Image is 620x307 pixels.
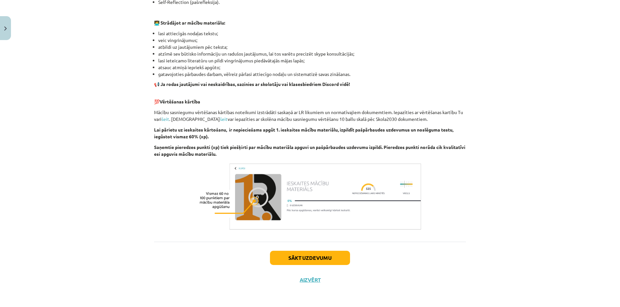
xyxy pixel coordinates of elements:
b: Lai pārietu uz ieskaites kārtošanu, ir nepieciešams apgūt 1. ieskaites mācību materiālu, izpildīt... [154,127,453,139]
li: atbildi uz jautājumiem pēc teksta; [158,44,466,50]
li: lasi ieteicamo literatūru un pildi vingrinājumus piedāvātajās mājas lapās; [158,57,466,64]
a: šeit [220,116,228,122]
a: šeit [161,116,169,122]
strong: 📢 Ja rodas jautājumi vai neskaidrības, sazinies ar skolotāju vai klasesbiedriem Discord vidē! [154,81,350,87]
b: Saņemtie pieredzes punkti (xp) tiek piešķirti par mācību materiāla apguvi un pašpārbaudes uzdevum... [154,144,465,157]
img: icon-close-lesson-0947bae3869378f0d4975bcd49f059093ad1ed9edebbc8119c70593378902aed.svg [4,26,7,31]
button: Aizvērt [298,277,322,283]
b: Vērtēšanas kārtība [160,99,200,104]
strong: 🧑‍💻 Strādājot ar mācību materiālu: [154,20,225,26]
p: 💯 [154,91,466,105]
li: atsauc atmiņā iepriekš apgūto; [158,64,466,71]
li: lasi attiecīgās nodaļas tekstu; [158,30,466,37]
button: Sākt uzdevumu [270,251,350,265]
li: atzīmē sev būtisko informāciju un radušos jautājumus, lai tos varētu precizēt skype konsultācijās; [158,50,466,57]
li: gatavojoties pārbaudes darbam, vēlreiz pārlasi attiecīgo nodaļu un sistematizē savas zināšanas. [158,71,466,78]
p: Mācību sasniegumu vērtēšanas kārtības noteikumi izstrādāti saskaņā ar LR likumiem un normatīvajie... [154,109,466,122]
li: veic vingrinājumus; [158,37,466,44]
